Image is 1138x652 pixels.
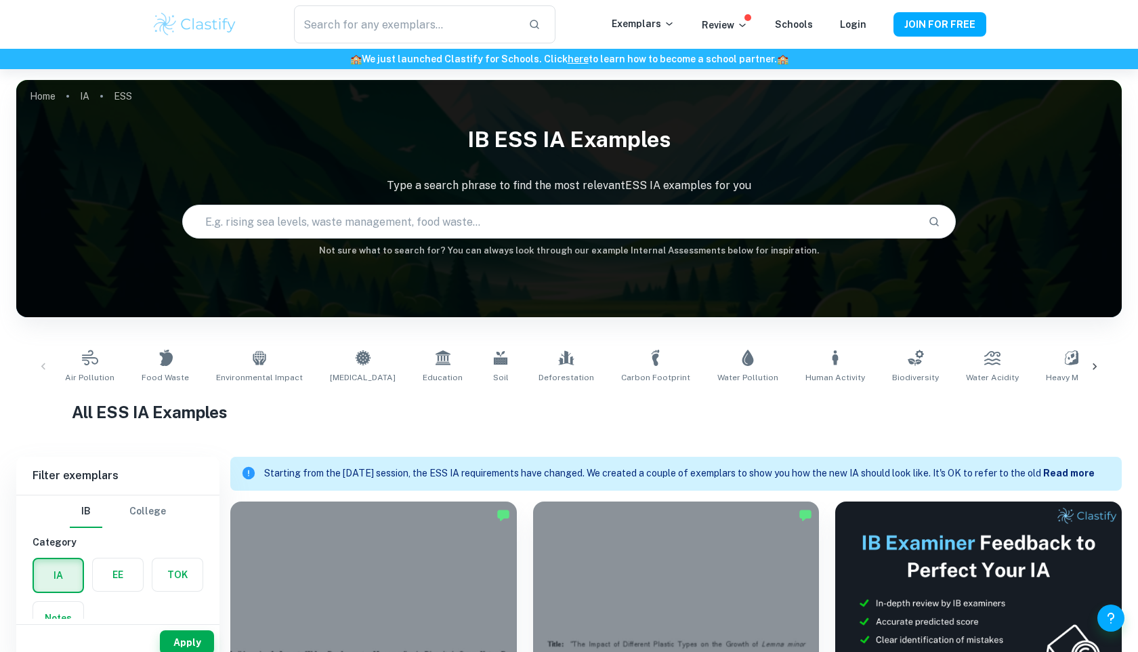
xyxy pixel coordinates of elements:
span: Carbon Footprint [621,371,690,384]
a: here [568,54,589,64]
h6: Category [33,535,203,550]
button: EE [93,558,143,591]
span: [MEDICAL_DATA] [330,371,396,384]
span: Air Pollution [65,371,114,384]
img: Marked [799,508,812,522]
span: Human Activity [805,371,865,384]
input: Search for any exemplars... [294,5,518,43]
h6: We just launched Clastify for Schools. Click to learn how to become a school partner. [3,52,1135,66]
span: Water Acidity [966,371,1019,384]
span: Biodiversity [892,371,939,384]
p: Type a search phrase to find the most relevant ESS IA examples for you [16,178,1122,194]
h1: IB ESS IA examples [16,118,1122,161]
p: Exemplars [612,16,675,31]
span: Deforestation [539,371,594,384]
input: E.g. rising sea levels, waste management, food waste... [183,203,917,241]
button: College [129,495,166,528]
span: Heavy Metals [1046,371,1099,384]
button: Search [923,210,946,233]
span: 🏫 [777,54,788,64]
img: Clastify logo [152,11,238,38]
button: Notes [33,602,83,634]
button: IB [70,495,102,528]
span: Food Waste [142,371,189,384]
button: Help and Feedback [1097,605,1124,632]
button: IA [34,559,83,592]
span: 🏫 [350,54,362,64]
div: Filter type choice [70,495,166,528]
a: Home [30,87,56,106]
a: Schools [775,19,813,30]
p: ESS [114,89,132,104]
span: Water Pollution [717,371,778,384]
span: Education [423,371,463,384]
h6: Not sure what to search for? You can always look through our example Internal Assessments below f... [16,244,1122,258]
h1: All ESS IA Examples [72,400,1067,424]
a: Login [840,19,866,30]
p: Starting from the [DATE] session, the ESS IA requirements have changed. We created a couple of ex... [264,466,1043,481]
span: Environmental Impact [216,371,303,384]
a: IA [80,87,89,106]
p: Review [702,18,748,33]
h6: Filter exemplars [16,457,219,495]
span: Soil [493,371,509,384]
button: JOIN FOR FREE [893,12,986,37]
img: Marked [497,508,510,522]
b: Read more [1043,468,1095,478]
button: TOK [152,558,203,591]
